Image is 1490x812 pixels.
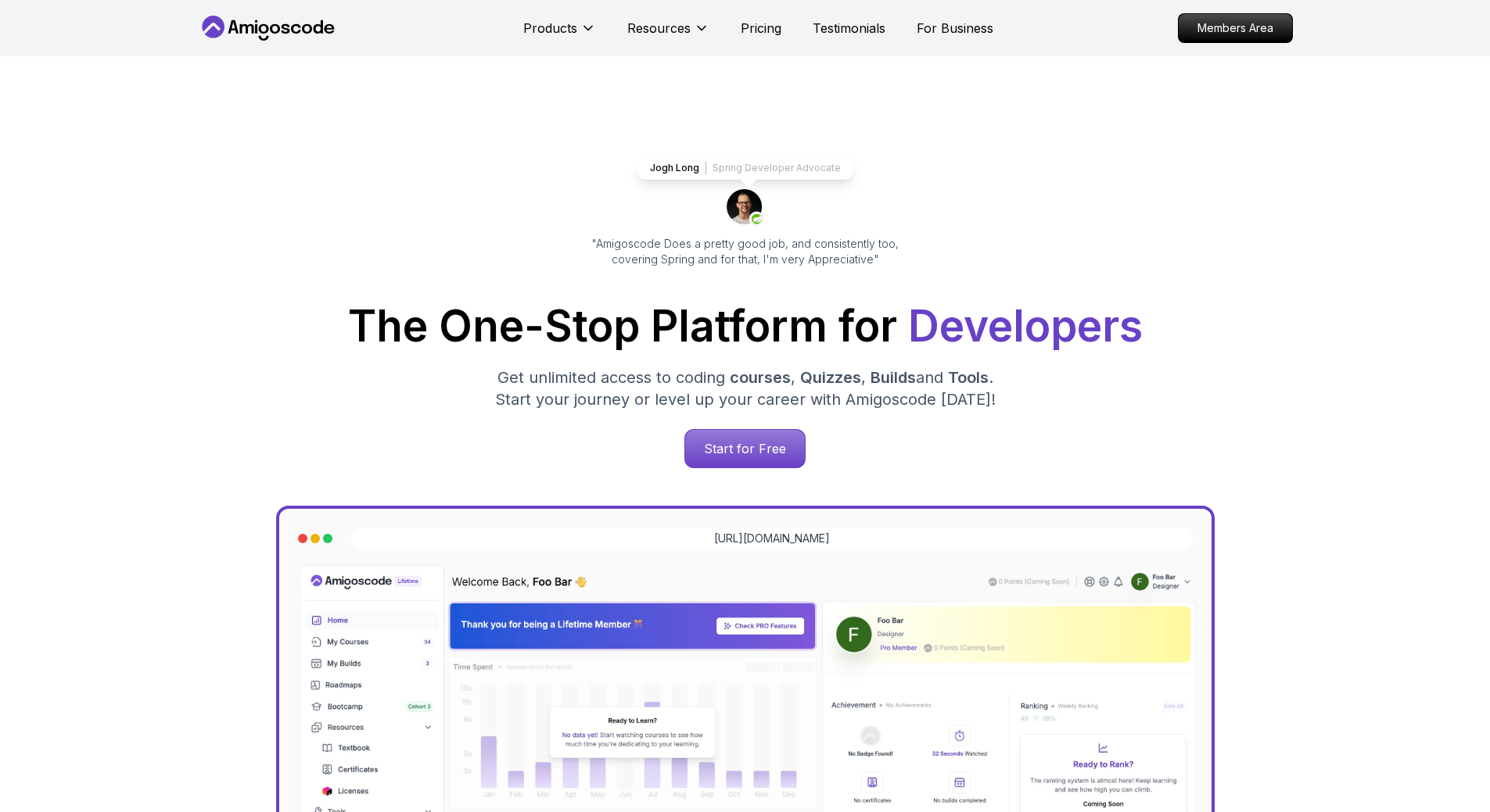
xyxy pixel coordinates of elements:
[813,19,885,38] a: Testimonials
[917,19,993,38] a: For Business
[523,19,577,38] p: Products
[483,367,1008,410] p: Get unlimited access to coding , , and . Start your journey or level up your career with Amigosco...
[1179,14,1292,42] p: Members Area
[727,189,764,227] img: josh long
[908,300,1143,352] span: Developers
[1178,13,1293,43] a: Members Area
[714,531,830,546] a: [URL][DOMAIN_NAME]
[210,305,1280,348] h1: The One-Stop Platform for
[627,19,709,50] button: Resources
[685,430,805,467] p: Start for Free
[713,162,841,174] p: Spring Developer Advocate
[741,19,781,38] a: Pricing
[871,368,916,387] span: Builds
[730,368,791,387] span: courses
[523,19,596,50] button: Products
[948,368,989,387] span: Tools
[800,368,861,387] span: Quizzes
[570,236,921,267] p: "Amigoscode Does a pretty good job, and consistently too, covering Spring and for that, I'm very ...
[627,19,691,38] p: Resources
[650,162,699,174] p: Jogh Long
[684,429,806,468] a: Start for Free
